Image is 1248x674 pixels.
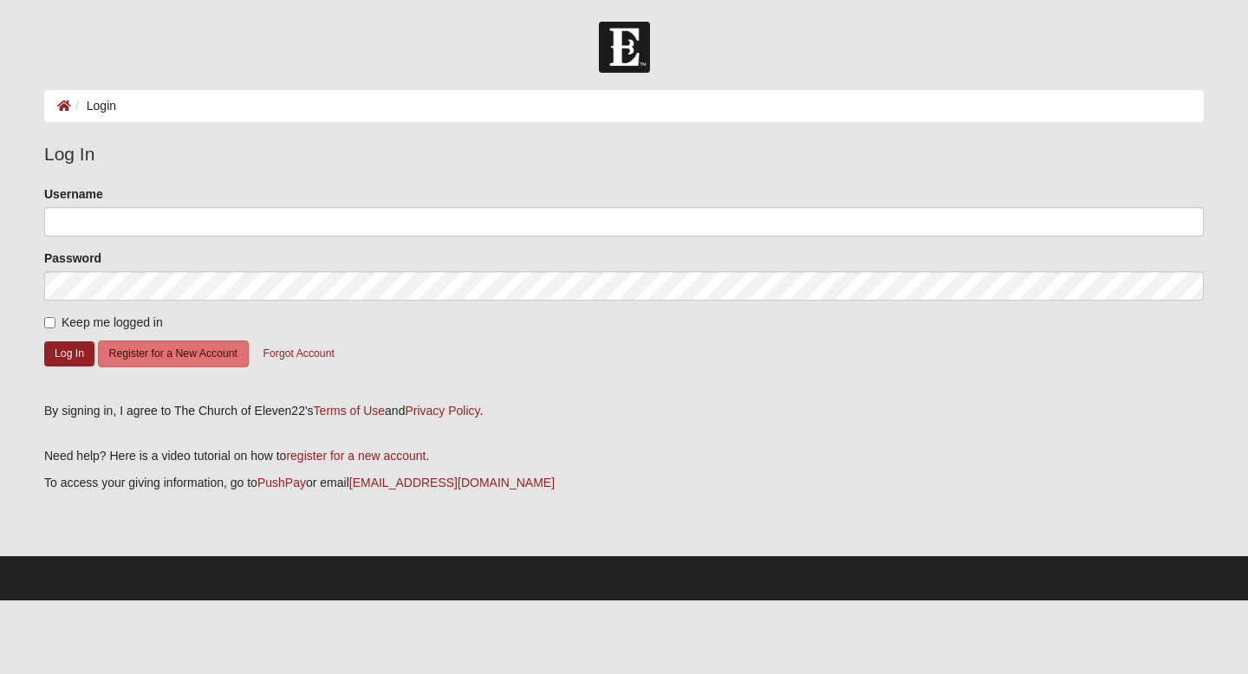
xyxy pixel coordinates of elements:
[405,404,479,418] a: Privacy Policy
[62,315,163,329] span: Keep me logged in
[44,185,103,203] label: Username
[44,140,1204,168] legend: Log In
[44,447,1204,465] p: Need help? Here is a video tutorial on how to .
[44,250,101,267] label: Password
[98,340,249,367] button: Register for a New Account
[257,476,306,489] a: PushPay
[71,97,116,115] li: Login
[349,476,555,489] a: [EMAIL_ADDRESS][DOMAIN_NAME]
[44,474,1204,492] p: To access your giving information, go to or email
[599,22,650,73] img: Church of Eleven22 Logo
[44,317,55,328] input: Keep me logged in
[44,402,1204,420] div: By signing in, I agree to The Church of Eleven22's and .
[44,341,94,366] button: Log In
[314,404,385,418] a: Terms of Use
[252,340,346,367] button: Forgot Account
[286,449,426,463] a: register for a new account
